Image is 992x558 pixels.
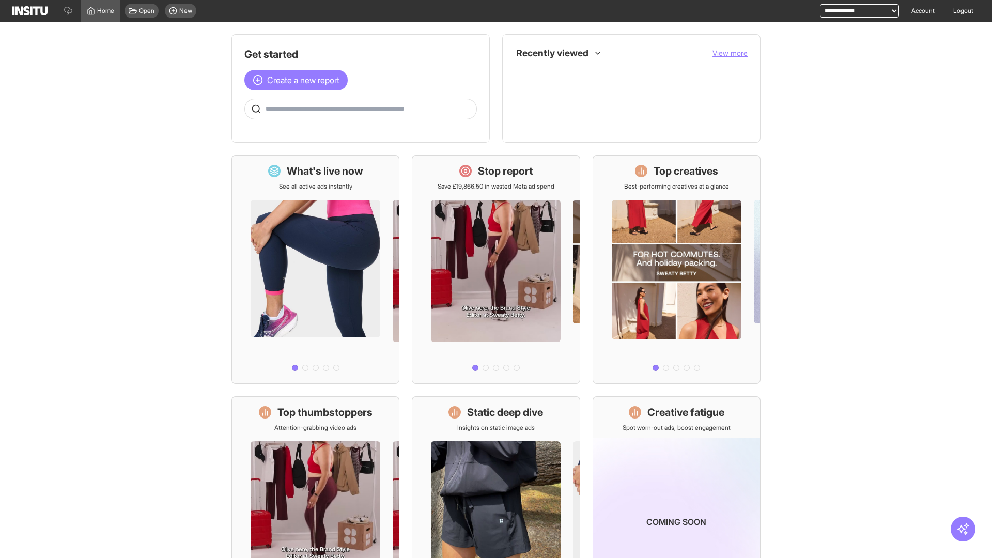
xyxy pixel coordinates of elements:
h1: What's live now [287,164,363,178]
h1: Stop report [478,164,533,178]
span: Create a new report [267,74,339,86]
img: Logo [12,6,48,16]
p: Save £19,866.50 in wasted Meta ad spend [438,182,554,191]
span: View more [712,49,748,57]
a: Top creativesBest-performing creatives at a glance [593,155,761,384]
p: Best-performing creatives at a glance [624,182,729,191]
h1: Top thumbstoppers [277,405,373,420]
p: Attention-grabbing video ads [274,424,357,432]
p: See all active ads instantly [279,182,352,191]
a: What's live nowSee all active ads instantly [231,155,399,384]
h1: Get started [244,47,477,61]
button: Create a new report [244,70,348,90]
a: Stop reportSave £19,866.50 in wasted Meta ad spend [412,155,580,384]
span: Open [139,7,154,15]
h1: Top creatives [654,164,718,178]
h1: Static deep dive [467,405,543,420]
p: Insights on static image ads [457,424,535,432]
button: View more [712,48,748,58]
span: New [179,7,192,15]
span: Home [97,7,114,15]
